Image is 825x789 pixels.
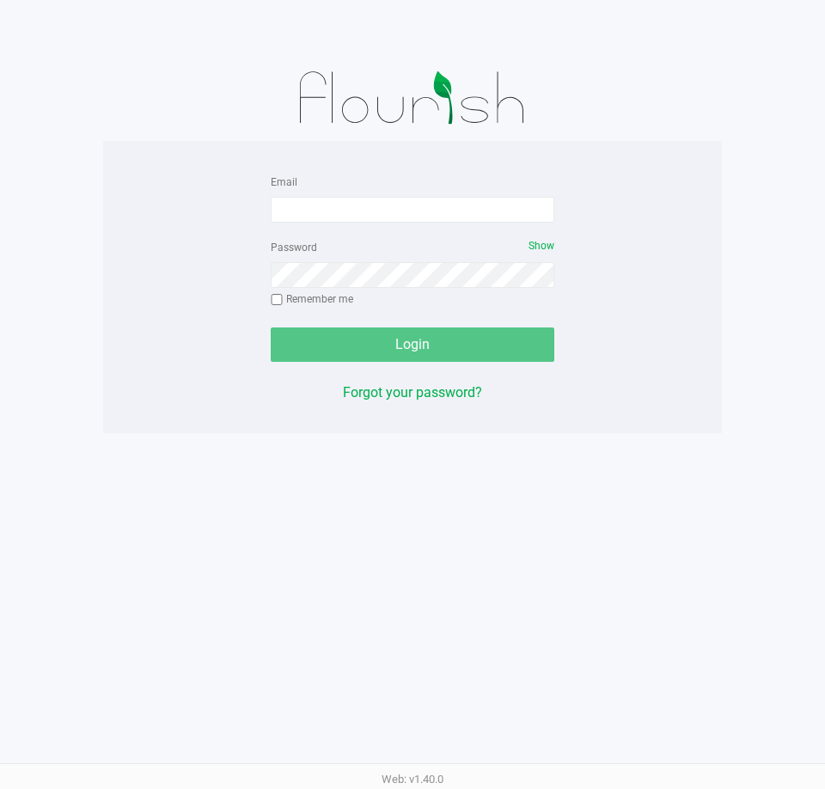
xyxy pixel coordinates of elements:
[343,382,482,403] button: Forgot your password?
[529,240,554,252] span: Show
[271,240,317,255] label: Password
[271,291,353,307] label: Remember me
[382,773,443,786] span: Web: v1.40.0
[271,294,283,306] input: Remember me
[271,174,297,190] label: Email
